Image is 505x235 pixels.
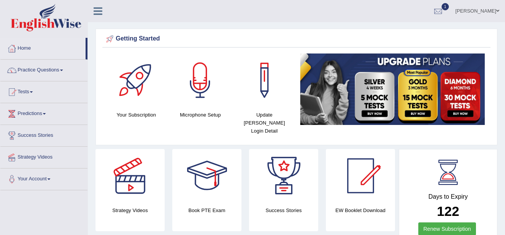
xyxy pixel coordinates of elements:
[108,111,165,119] h4: Your Subscription
[0,81,87,100] a: Tests
[95,206,165,214] h4: Strategy Videos
[249,206,318,214] h4: Success Stories
[104,33,489,45] div: Getting Started
[408,193,489,200] h4: Days to Expiry
[0,38,86,57] a: Home
[0,147,87,166] a: Strategy Videos
[442,3,449,10] span: 1
[0,103,87,122] a: Predictions
[300,53,485,125] img: small5.jpg
[236,111,293,135] h4: Update [PERSON_NAME] Login Detail
[0,60,87,79] a: Practice Questions
[326,206,395,214] h4: EW Booklet Download
[0,169,87,188] a: Your Account
[172,111,229,119] h4: Microphone Setup
[172,206,241,214] h4: Book PTE Exam
[437,204,459,219] b: 122
[0,125,87,144] a: Success Stories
